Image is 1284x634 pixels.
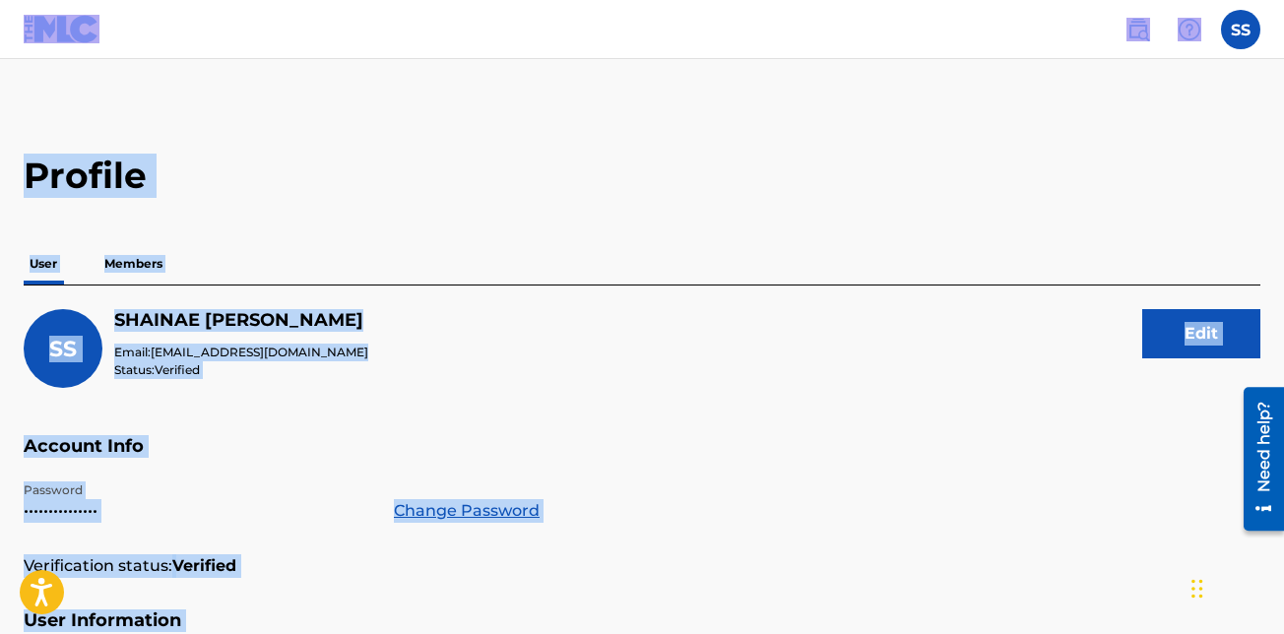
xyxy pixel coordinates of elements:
[172,554,236,578] strong: Verified
[1186,539,1284,634] iframe: Chat Widget
[1119,10,1158,49] a: Public Search
[114,344,368,361] p: Email:
[155,362,200,377] span: Verified
[394,499,540,523] a: Change Password
[1229,380,1284,539] iframe: Resource Center
[24,243,63,285] p: User
[1178,18,1201,41] img: help
[24,499,370,523] p: •••••••••••••••
[1221,10,1260,49] div: User Menu
[24,481,370,499] p: Password
[151,345,368,359] span: [EMAIL_ADDRESS][DOMAIN_NAME]
[24,15,99,43] img: MLC Logo
[1191,559,1203,618] div: Drag
[1142,309,1260,358] button: Edit
[24,435,1260,481] h5: Account Info
[1170,10,1209,49] div: Help
[98,243,168,285] p: Members
[1126,18,1150,41] img: search
[114,361,368,379] p: Status:
[24,554,172,578] p: Verification status:
[49,336,77,362] span: SS
[114,309,368,332] h5: SHAINAE SAMPSON
[24,154,1260,198] h2: Profile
